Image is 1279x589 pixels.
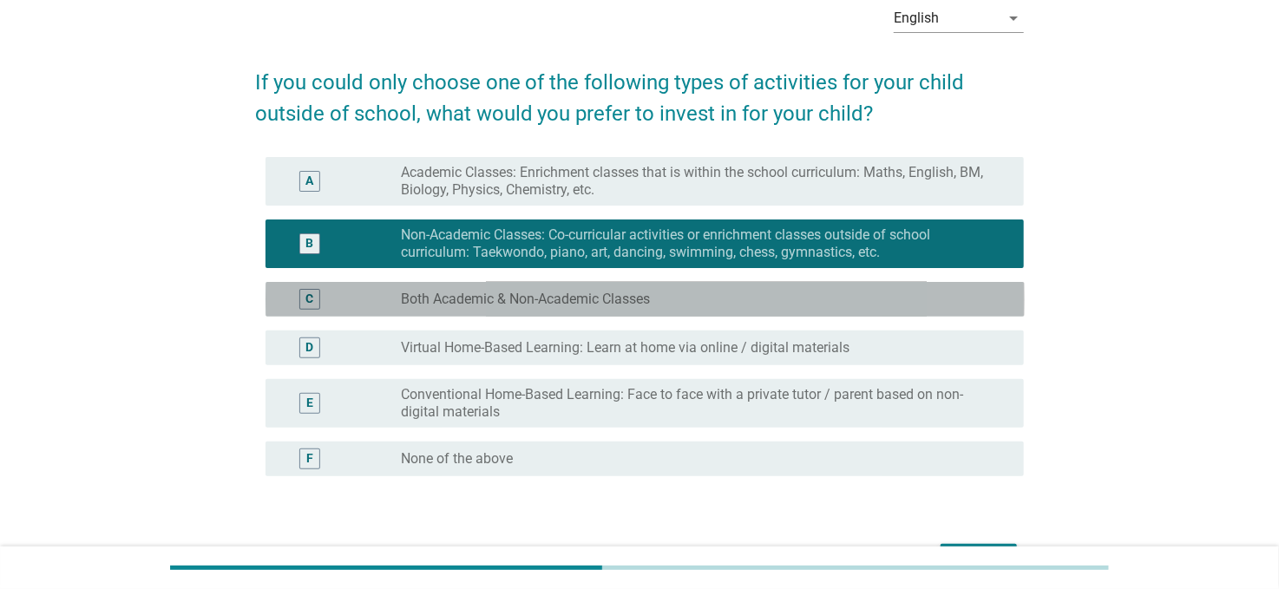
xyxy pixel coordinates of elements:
[255,49,1025,129] h2: If you could only choose one of the following types of activities for your child outside of schoo...
[894,10,939,26] div: English
[306,394,313,412] div: E
[1003,8,1024,29] i: arrow_drop_down
[401,291,650,308] label: Both Academic & Non-Academic Classes
[401,164,996,199] label: Academic Classes: Enrichment classes that is within the school curriculum: Maths, English, BM, Bi...
[401,339,849,357] label: Virtual Home-Based Learning: Learn at home via online / digital materials
[305,338,313,357] div: D
[401,450,513,468] label: None of the above
[401,226,996,261] label: Non-Academic Classes: Co-curricular activities or enrichment classes outside of school curriculum...
[305,234,313,252] div: B
[305,172,313,190] div: A
[941,544,1017,575] button: Next
[306,449,313,468] div: F
[305,290,313,308] div: C
[401,386,996,421] label: Conventional Home-Based Learning: Face to face with a private tutor / parent based on non-digital...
